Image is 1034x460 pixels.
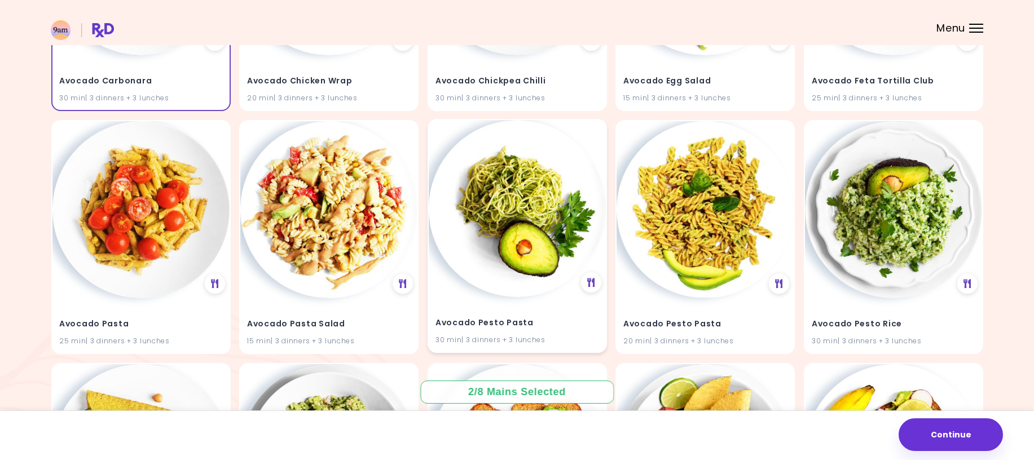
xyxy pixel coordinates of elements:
h4: Avocado Chicken Wrap [247,72,411,90]
h4: Avocado Pesto Pasta [623,315,787,333]
h4: Avocado Chickpea Chilli [435,72,599,90]
div: See Meal Plan [393,273,413,293]
div: See Meal Plan [393,30,413,50]
div: See Meal Plan [580,30,601,50]
div: See Meal Plan [957,30,977,50]
div: 30 min | 3 dinners + 3 lunches [59,92,223,103]
img: RxDiet [51,20,114,40]
h4: Avocado Feta Tortilla Club [812,72,975,90]
div: 30 min | 3 dinners + 3 lunches [435,92,599,103]
div: See Meal Plan [957,273,977,293]
div: 15 min | 3 dinners + 3 lunches [623,92,787,103]
h4: Avocado Pasta [59,315,223,333]
div: 20 min | 3 dinners + 3 lunches [247,92,411,103]
div: See Meal Plan [204,30,225,50]
div: 30 min | 3 dinners + 3 lunches [812,335,975,346]
div: 25 min | 3 dinners + 3 lunches [812,92,975,103]
div: See Meal Plan [769,30,789,50]
h4: Avocado Pesto Rice [812,315,975,333]
span: Menu [936,23,965,33]
div: 2 / 8 Mains Selected [460,385,574,399]
div: 20 min | 3 dinners + 3 lunches [623,335,787,346]
h4: Avocado Pesto Pasta [435,314,599,332]
div: 25 min | 3 dinners + 3 lunches [59,335,223,346]
h4: Avocado Egg Salad [623,72,787,90]
h4: Avocado Carbonara [59,72,223,90]
div: 30 min | 3 dinners + 3 lunches [435,334,599,345]
div: 15 min | 3 dinners + 3 lunches [247,335,411,346]
div: See Meal Plan [580,272,601,292]
button: Continue [899,418,1003,451]
h4: Avocado Pasta Salad [247,315,411,333]
div: See Meal Plan [769,273,789,293]
div: See Meal Plan [204,273,225,293]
